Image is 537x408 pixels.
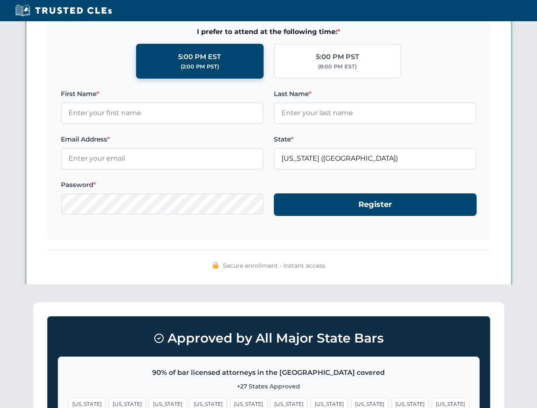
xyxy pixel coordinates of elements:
[274,193,477,216] button: Register
[274,134,477,144] label: State
[181,62,219,71] div: (2:00 PM PST)
[316,51,359,62] div: 5:00 PM PST
[61,26,477,37] span: I prefer to attend at the following time:
[223,261,325,270] span: Secure enrollment • Instant access
[61,148,264,169] input: Enter your email
[61,134,264,144] label: Email Address
[274,102,477,124] input: Enter your last name
[68,367,469,378] p: 90% of bar licensed attorneys in the [GEOGRAPHIC_DATA] covered
[61,102,264,124] input: Enter your first name
[61,89,264,99] label: First Name
[61,180,264,190] label: Password
[58,327,480,350] h3: Approved by All Major State Bars
[274,89,477,99] label: Last Name
[274,148,477,169] input: Florida (FL)
[318,62,357,71] div: (8:00 PM EST)
[212,262,219,269] img: 🔒
[178,51,221,62] div: 5:00 PM EST
[68,382,469,391] p: +27 States Approved
[13,4,114,17] img: Trusted CLEs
